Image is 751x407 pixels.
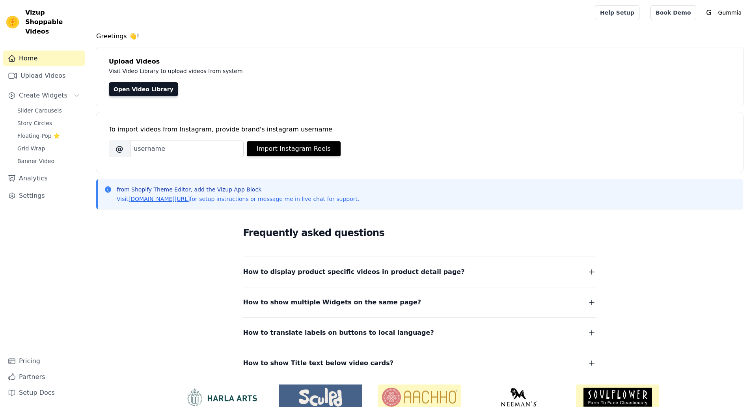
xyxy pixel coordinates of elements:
[3,68,85,84] a: Upload Videos
[243,266,465,278] span: How to display product specific videos in product detail page?
[17,144,45,152] span: Grid Wrap
[17,157,54,165] span: Banner Video
[13,105,85,116] a: Slider Carousels
[243,327,596,338] button: How to translate labels on buttons to local language?
[109,125,731,134] div: To import videos from Instagram, provide brand's instagram username
[3,51,85,66] a: Home
[477,388,560,407] img: Neeman's
[715,6,745,20] p: Gummia
[109,57,731,66] h4: Upload Videos
[13,143,85,154] a: Grid Wrap
[706,9,711,17] text: G
[247,141,341,156] button: Import Instagram Reels
[279,388,362,407] img: Sculpd US
[3,353,85,369] a: Pricing
[3,188,85,204] a: Settings
[25,8,82,36] span: Vizup Shoppable Videos
[130,141,244,157] input: username
[243,297,421,308] span: How to show multiple Widgets on the same page?
[13,130,85,141] a: Floating-Pop ⭐
[243,266,596,278] button: How to display product specific videos in product detail page?
[3,369,85,385] a: Partners
[243,327,434,338] span: How to translate labels on buttons to local language?
[6,16,19,28] img: Vizup
[3,88,85,103] button: Create Widgets
[19,91,67,100] span: Create Widgets
[13,118,85,129] a: Story Circles
[109,66,462,76] p: Visit Video Library to upload videos from system
[109,82,178,96] a: Open Video Library
[243,297,596,308] button: How to show multiple Widgets on the same page?
[180,388,263,407] img: HarlaArts
[129,196,190,202] a: [DOMAIN_NAME][URL]
[117,186,359,193] p: from Shopify Theme Editor, add the Vizup App Block
[17,132,60,140] span: Floating-Pop ⭐
[17,119,52,127] span: Story Circles
[243,358,596,369] button: How to show Title text below video cards?
[3,385,85,401] a: Setup Docs
[96,32,743,41] h4: Greetings 👋!
[243,225,596,241] h2: Frequently asked questions
[117,195,359,203] p: Visit for setup instructions or message me in live chat for support.
[13,156,85,167] a: Banner Video
[109,141,130,157] span: @
[703,6,745,20] button: G Gummia
[17,107,62,114] span: Slider Carousels
[650,5,696,20] a: Book Demo
[3,171,85,186] a: Analytics
[595,5,639,20] a: Help Setup
[243,358,394,369] span: How to show Title text below video cards?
